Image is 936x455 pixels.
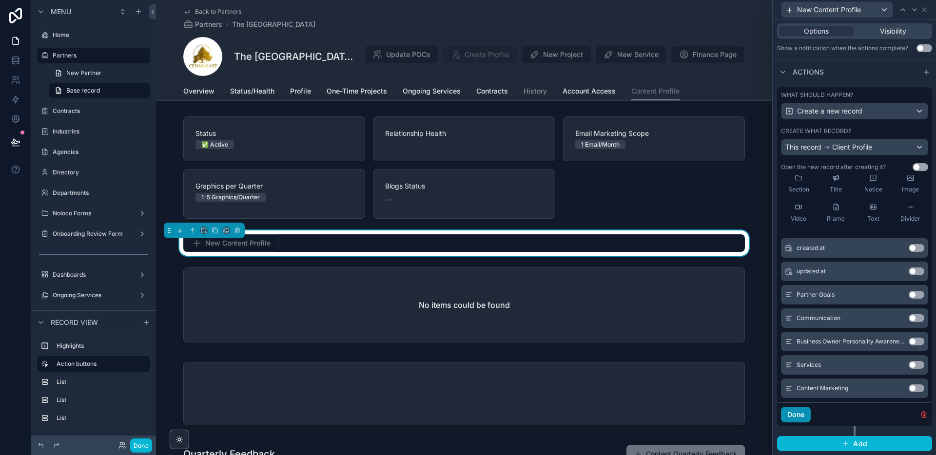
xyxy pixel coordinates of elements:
[856,170,891,197] button: Notice
[57,396,146,404] label: List
[290,86,311,96] span: Profile
[797,5,861,15] span: New Content Profile
[856,199,891,227] button: Text
[327,86,387,96] span: One-Time Projects
[797,314,840,322] span: Communication
[57,360,142,368] label: Action buttons
[57,342,146,350] label: Highlights
[864,186,882,193] span: Notice
[777,436,932,452] button: Add
[51,7,71,17] span: Menu
[37,124,150,139] a: Industries
[183,8,241,16] a: Back to Partners
[53,230,135,238] label: Onboarding Review Form
[53,148,148,156] label: Agencies
[183,82,214,102] a: Overview
[797,384,848,392] span: Content Marketing
[781,163,886,171] div: Open the new record after creating it?
[832,142,872,152] span: Client Profile
[819,170,854,197] button: Title
[853,439,867,448] span: Add
[53,271,135,279] label: Dashboards
[37,287,150,303] a: Ongoing Services
[234,50,354,63] h1: The [GEOGRAPHIC_DATA]
[793,67,824,77] span: Actions
[880,26,906,36] span: Visibility
[893,199,929,227] button: Divider
[819,199,854,227] button: iframe
[37,103,150,119] a: Contracts
[476,82,508,102] a: Contracts
[53,107,148,115] label: Contracts
[830,186,842,193] span: Title
[797,106,862,116] span: Create a new record
[327,82,387,102] a: One-Time Projects
[230,82,274,102] a: Status/Health
[785,142,821,152] span: This record
[781,127,851,135] label: Create what record?
[37,27,150,43] a: Home
[797,267,826,275] span: updated at
[53,291,135,299] label: Ongoing Services
[66,69,101,77] span: New Partner
[53,52,144,59] label: Partners
[183,86,214,96] span: Overview
[631,86,680,96] span: Content Profile
[781,103,928,119] button: Create a new record
[827,215,845,223] span: iframe
[781,139,928,155] button: This recordClient Profile
[49,83,150,98] a: Base record
[37,226,150,242] a: Onboarding Review Form
[563,82,616,102] a: Account Access
[183,19,222,29] a: Partners
[130,438,152,453] button: Done
[53,189,148,197] label: Departments
[867,215,879,223] span: Text
[31,334,156,436] div: scrollable content
[403,82,461,102] a: Ongoing Services
[57,414,146,422] label: List
[37,48,150,63] a: Partners
[781,407,811,422] button: Done
[290,82,311,102] a: Profile
[51,318,98,327] span: Record view
[53,169,148,176] label: Directory
[777,44,908,52] div: Show a notification when the actions complete?
[53,31,148,39] label: Home
[781,199,817,227] button: Video
[797,244,825,252] span: created at
[37,206,150,221] a: Noloco Forms
[631,82,680,101] a: Content Profile
[37,165,150,180] a: Directory
[563,86,616,96] span: Account Access
[797,291,835,299] span: Partner Goals
[49,65,150,81] a: New Partner
[195,19,222,29] span: Partners
[230,86,274,96] span: Status/Health
[53,128,148,135] label: Industries
[37,144,150,160] a: Agencies
[195,8,241,16] span: Back to Partners
[524,82,547,102] a: History
[781,91,853,99] label: What should happen?
[781,170,817,197] button: Section
[403,86,461,96] span: Ongoing Services
[232,19,315,29] a: The [GEOGRAPHIC_DATA]
[57,378,146,386] label: List
[797,361,821,369] span: Services
[524,86,547,96] span: History
[37,185,150,201] a: Departments
[37,267,150,283] a: Dashboards
[893,170,929,197] button: Image
[900,215,920,223] span: Divider
[788,186,809,193] span: Section
[781,1,893,18] button: New Content Profile
[902,186,919,193] span: Image
[66,87,100,95] span: Base record
[791,215,806,223] span: Video
[804,26,829,36] span: Options
[476,86,508,96] span: Contracts
[37,308,150,323] a: One-Time Projects
[53,209,135,217] label: Noloco Forms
